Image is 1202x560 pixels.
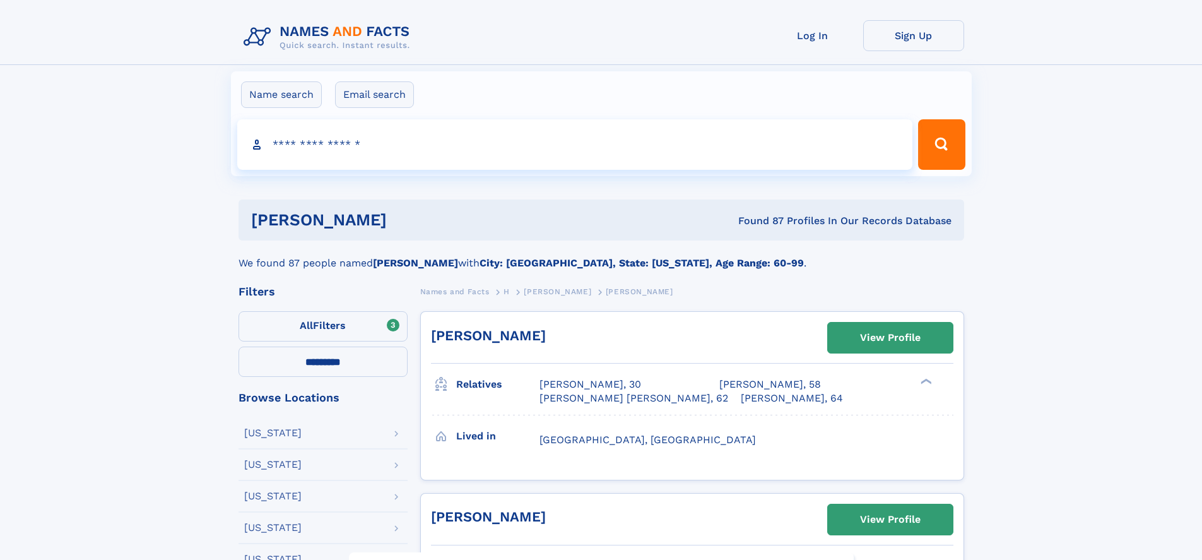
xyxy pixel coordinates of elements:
div: View Profile [860,323,921,352]
label: Filters [239,311,408,342]
span: [GEOGRAPHIC_DATA], [GEOGRAPHIC_DATA] [539,434,756,446]
div: [US_STATE] [244,523,302,533]
a: H [504,283,510,299]
b: City: [GEOGRAPHIC_DATA], State: [US_STATE], Age Range: 60-99 [480,257,804,269]
label: Name search [241,81,322,108]
a: [PERSON_NAME] [PERSON_NAME], 62 [539,391,728,405]
label: Email search [335,81,414,108]
span: [PERSON_NAME] [606,287,673,296]
a: Names and Facts [420,283,490,299]
div: Browse Locations [239,392,408,403]
h3: Lived in [456,426,539,447]
div: Filters [239,286,408,297]
a: View Profile [828,504,953,535]
a: Log In [762,20,863,51]
a: [PERSON_NAME], 58 [719,378,821,391]
div: ❯ [917,378,933,386]
span: [PERSON_NAME] [524,287,591,296]
div: [US_STATE] [244,491,302,501]
a: Sign Up [863,20,964,51]
h1: [PERSON_NAME] [251,212,563,228]
b: [PERSON_NAME] [373,257,458,269]
input: search input [237,119,913,170]
a: View Profile [828,323,953,353]
a: [PERSON_NAME] [524,283,591,299]
a: [PERSON_NAME], 30 [539,378,641,391]
h3: Relatives [456,374,539,395]
span: All [300,319,313,331]
div: Found 87 Profiles In Our Records Database [562,214,952,228]
div: We found 87 people named with . [239,241,964,271]
button: Search Button [918,119,965,170]
img: Logo Names and Facts [239,20,420,54]
div: [US_STATE] [244,460,302,470]
a: [PERSON_NAME] [431,509,546,525]
a: [PERSON_NAME] [431,328,546,343]
div: View Profile [860,505,921,534]
a: [PERSON_NAME], 64 [741,391,843,405]
div: [US_STATE] [244,428,302,438]
span: H [504,287,510,296]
